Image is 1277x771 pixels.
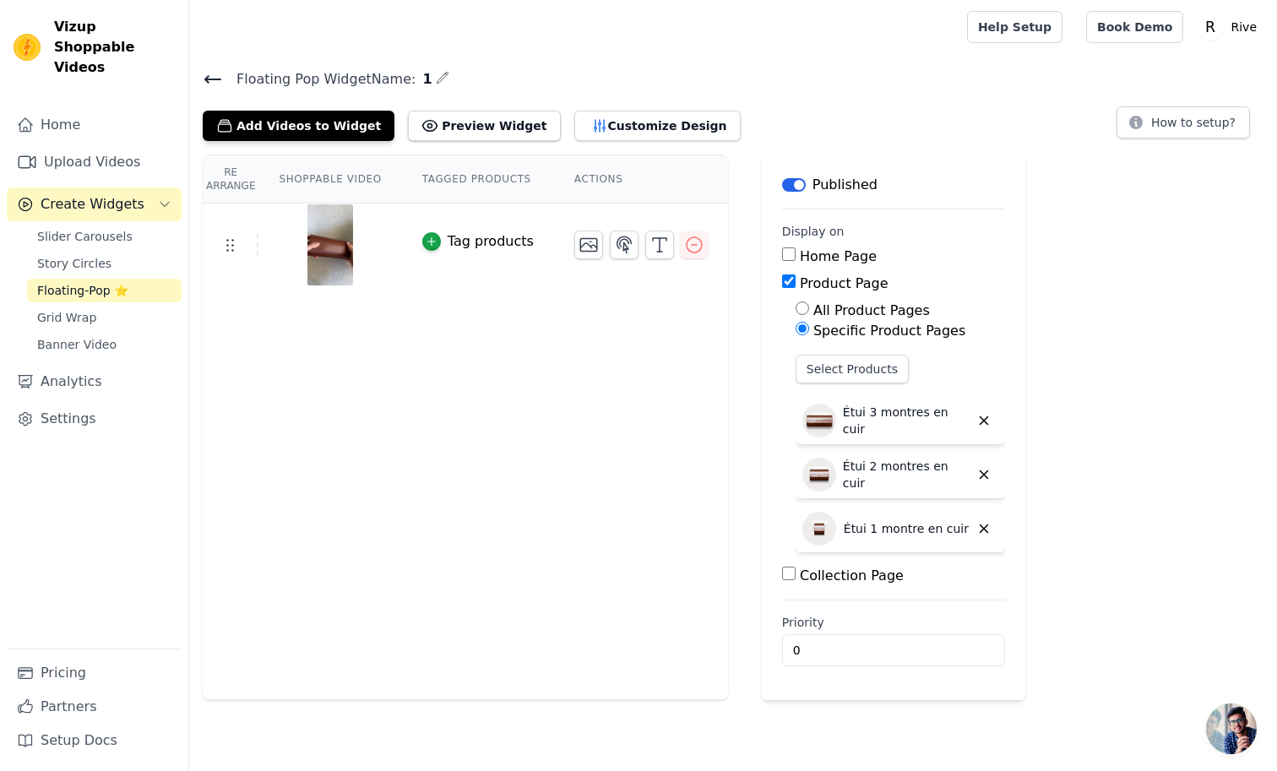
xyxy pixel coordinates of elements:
button: Change Thumbnail [574,231,603,259]
button: Delete widget [970,460,998,489]
p: Étui 3 montres en cuir [843,404,970,437]
img: vizup-images-e9ef.png [307,204,354,285]
button: Add Videos to Widget [203,111,394,141]
p: Étui 1 montre en cuir [844,520,969,537]
img: Étui 1 montre en cuir [802,512,836,546]
span: Floating-Pop ⭐ [37,282,128,299]
button: Delete widget [970,514,998,543]
button: Tag products [422,231,534,252]
span: Slider Carousels [37,228,133,245]
label: All Product Pages [813,302,930,318]
img: Vizup [14,34,41,61]
p: Published [812,175,878,195]
a: Pricing [7,656,182,690]
a: Ouvrir le chat [1206,703,1257,754]
th: Actions [554,155,728,204]
span: 1 [416,69,432,90]
button: How to setup? [1117,106,1250,138]
label: Specific Product Pages [813,323,965,339]
th: Shoppable Video [258,155,401,204]
span: Vizup Shoppable Videos [54,17,175,78]
label: Product Page [800,275,888,291]
a: Grid Wrap [27,306,182,329]
a: Partners [7,690,182,724]
a: Setup Docs [7,724,182,757]
span: Create Widgets [41,194,144,214]
th: Tagged Products [402,155,554,204]
span: Story Circles [37,255,111,272]
button: Delete widget [970,406,998,435]
a: Settings [7,402,182,436]
label: Priority [782,614,1005,631]
img: Étui 3 montres en cuir [802,404,836,437]
span: Banner Video [37,336,117,353]
div: Tag products [448,231,534,252]
label: Collection Page [800,567,904,584]
button: Preview Widget [408,111,560,141]
img: Étui 2 montres en cuir [802,458,836,491]
th: Re Arrange [203,155,258,204]
p: Rive [1224,12,1263,42]
label: Home Page [800,248,877,264]
a: Book Demo [1086,11,1183,43]
button: Customize Design [574,111,741,141]
a: Banner Video [27,333,182,356]
a: Floating-Pop ⭐ [27,279,182,302]
legend: Display on [782,223,845,240]
div: Edit Name [436,68,449,90]
a: Upload Videos [7,145,182,179]
span: Grid Wrap [37,309,96,326]
a: Help Setup [967,11,1062,43]
button: Select Products [796,355,909,383]
button: R Rive [1197,12,1263,42]
a: Slider Carousels [27,225,182,248]
text: R [1205,19,1215,35]
a: Analytics [7,365,182,399]
button: Create Widgets [7,187,182,221]
a: Home [7,108,182,142]
a: Story Circles [27,252,182,275]
a: How to setup? [1117,118,1250,134]
span: Floating Pop Widget Name: [223,69,416,90]
p: Étui 2 montres en cuir [843,458,970,491]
